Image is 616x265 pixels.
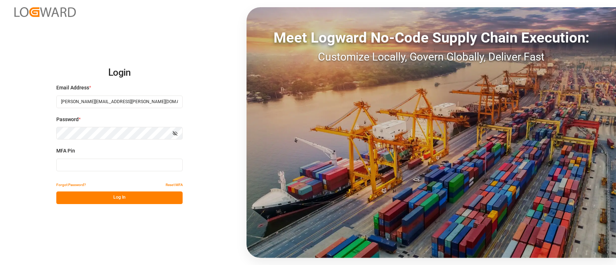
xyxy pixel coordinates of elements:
[166,179,183,191] button: Reset MFA
[56,61,183,84] h2: Login
[56,179,86,191] button: Forgot Password?
[56,84,89,92] span: Email Address
[246,49,616,65] div: Customize Locally, Govern Globally, Deliver Fast
[56,191,183,204] button: Log In
[246,27,616,49] div: Meet Logward No-Code Supply Chain Execution:
[14,7,76,17] img: Logward_new_orange.png
[56,96,183,108] input: Enter your email
[56,116,79,123] span: Password
[56,147,75,155] span: MFA Pin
